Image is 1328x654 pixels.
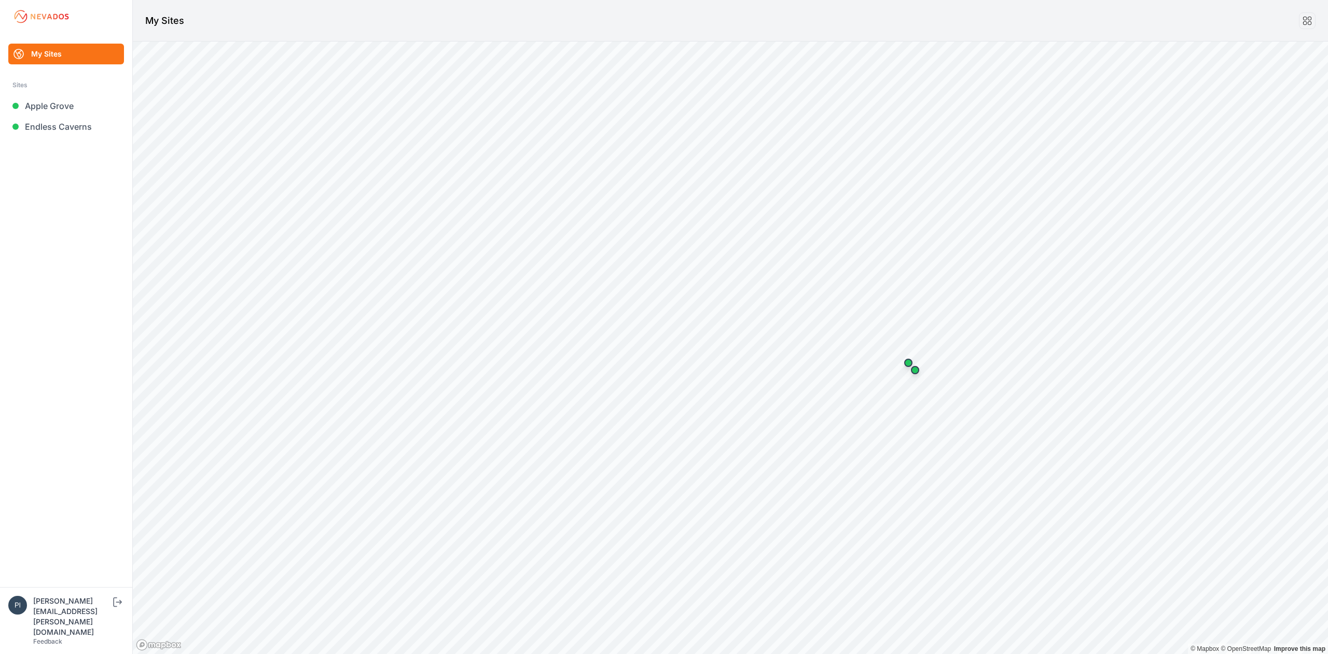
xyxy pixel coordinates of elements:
[1274,645,1325,652] a: Map feedback
[8,44,124,64] a: My Sites
[145,13,184,28] h1: My Sites
[133,42,1328,654] canvas: Map
[8,596,27,615] img: piotr.kolodziejczyk@energix-group.com
[33,596,111,637] div: [PERSON_NAME][EMAIL_ADDRESS][PERSON_NAME][DOMAIN_NAME]
[1191,645,1219,652] a: Mapbox
[8,96,124,116] a: Apple Grove
[12,8,71,25] img: Nevados
[33,637,62,645] a: Feedback
[1221,645,1271,652] a: OpenStreetMap
[136,639,182,651] a: Mapbox logo
[12,79,120,91] div: Sites
[898,352,919,373] div: Map marker
[8,116,124,137] a: Endless Caverns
